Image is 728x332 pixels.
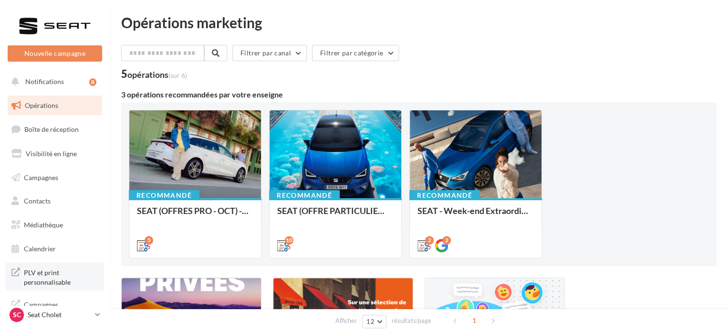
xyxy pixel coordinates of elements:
[417,206,534,225] div: SEAT - Week-end Extraordinaire ([GEOGRAPHIC_DATA]) - OCTOBRE
[6,215,104,235] a: Médiathèque
[366,318,374,325] span: 12
[425,236,434,245] div: 2
[392,316,431,325] span: résultats/page
[24,221,63,229] span: Médiathèque
[89,78,96,86] div: 8
[137,206,253,225] div: SEAT (OFFRES PRO - OCT) - SOCIAL MEDIA
[335,316,357,325] span: Afficher
[24,245,56,253] span: Calendrier
[121,69,187,79] div: 5
[6,119,104,139] a: Boîte de réception
[6,294,104,322] a: Campagnes DataOnDemand
[24,266,98,287] span: PLV et print personnalisable
[25,101,58,109] span: Opérations
[24,197,51,205] span: Contacts
[24,173,58,181] span: Campagnes
[25,77,64,86] span: Notifications
[129,190,199,201] div: Recommandé
[28,310,91,320] p: Seat Cholet
[6,144,104,164] a: Visibilité en ligne
[312,45,399,61] button: Filtrer par catégorie
[269,190,340,201] div: Recommandé
[13,310,21,320] span: SC
[168,71,187,79] span: (sur 6)
[409,190,480,201] div: Recommandé
[6,239,104,259] a: Calendrier
[6,96,104,116] a: Opérations
[232,45,307,61] button: Filtrer par canal
[127,70,187,79] div: opérations
[6,262,104,290] a: PLV et print personnalisable
[362,315,386,328] button: 12
[8,306,102,324] a: SC Seat Cholet
[26,150,77,158] span: Visibilité en ligne
[121,15,717,30] div: Opérations marketing
[121,91,717,98] div: 3 opérations recommandées par votre enseigne
[467,313,482,328] span: 1
[24,125,79,133] span: Boîte de réception
[145,236,153,245] div: 5
[277,206,394,225] div: SEAT (OFFRE PARTICULIER - OCT) - SOCIAL MEDIA
[6,168,104,188] a: Campagnes
[24,298,98,319] span: Campagnes DataOnDemand
[6,72,100,92] button: Notifications 8
[442,236,451,245] div: 2
[285,236,293,245] div: 10
[8,45,102,62] button: Nouvelle campagne
[6,191,104,211] a: Contacts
